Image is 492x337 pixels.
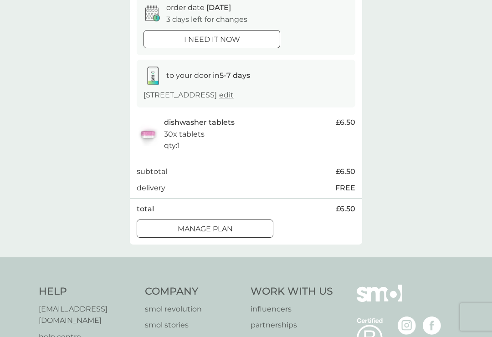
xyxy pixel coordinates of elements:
p: qty : 1 [164,140,180,152]
span: £6.50 [336,203,355,215]
p: 30x tablets [164,128,205,140]
p: i need it now [184,34,240,46]
img: visit the smol Instagram page [398,317,416,335]
p: order date [166,2,231,14]
span: to your door in [166,71,250,80]
img: visit the smol Facebook page [423,317,441,335]
p: delivery [137,182,165,194]
h4: Help [39,285,136,299]
p: FREE [335,182,355,194]
a: [EMAIL_ADDRESS][DOMAIN_NAME] [39,303,136,327]
span: £6.50 [336,117,355,128]
button: Manage plan [137,220,273,238]
strong: 5-7 days [220,71,250,80]
a: partnerships [251,319,333,331]
p: [STREET_ADDRESS] [143,89,234,101]
span: £6.50 [336,166,355,178]
a: edit [219,91,234,99]
img: smol [357,285,402,316]
a: influencers [251,303,333,315]
button: i need it now [143,30,280,48]
p: total [137,203,154,215]
a: smol stories [145,319,242,331]
a: smol revolution [145,303,242,315]
h4: Company [145,285,242,299]
p: dishwasher tablets [164,117,235,128]
p: 3 days left for changes [166,14,247,26]
h4: Work With Us [251,285,333,299]
p: subtotal [137,166,167,178]
p: Manage plan [178,223,233,235]
span: [DATE] [206,3,231,12]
